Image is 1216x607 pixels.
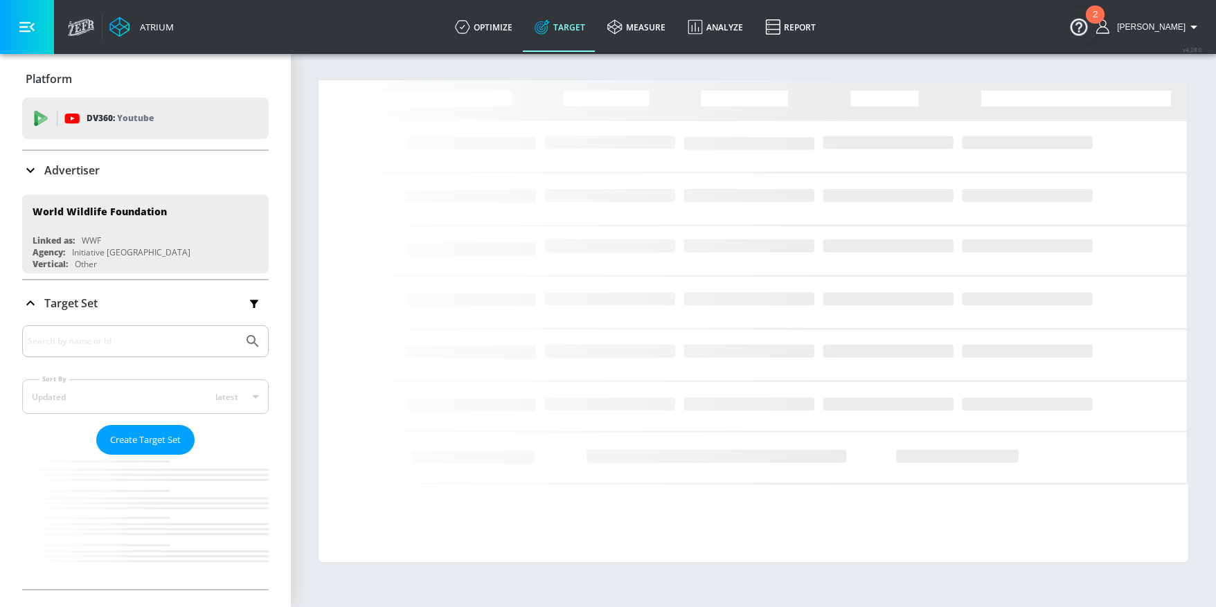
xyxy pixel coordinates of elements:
a: Report [754,2,827,52]
div: World Wildlife FoundationLinked as:WWFAgency:Initiative [GEOGRAPHIC_DATA]Vertical:Other [22,194,269,273]
div: Other [75,258,97,270]
div: Initiative [GEOGRAPHIC_DATA] [72,246,190,258]
span: Create Target Set [110,432,181,448]
div: Platform [22,60,269,98]
div: World Wildlife Foundation [33,205,167,218]
a: Analyze [677,2,754,52]
span: login as: amanda.cermak@zefr.com [1111,22,1186,32]
div: Vertical: [33,258,68,270]
div: Updated [32,391,66,403]
p: Platform [26,71,72,87]
div: Linked as: [33,235,75,246]
div: Advertiser [22,151,269,190]
p: Advertiser [44,163,100,178]
a: optimize [444,2,524,52]
div: Agency: [33,246,65,258]
div: WWF [82,235,101,246]
div: 2 [1093,15,1098,33]
label: Sort By [39,374,69,383]
a: Atrium [109,17,174,37]
div: Atrium [134,21,174,33]
button: [PERSON_NAME] [1096,19,1202,35]
input: Search by name or Id [28,332,238,350]
a: measure [596,2,677,52]
a: Target [524,2,596,52]
p: DV360: [87,111,154,126]
div: DV360: Youtube [22,98,269,139]
span: v 4.28.0 [1183,46,1202,53]
p: Youtube [117,111,154,125]
div: Target Set [22,280,269,326]
p: Target Set [44,296,98,311]
span: latest [215,391,238,403]
button: Create Target Set [96,425,195,455]
button: Open Resource Center, 2 new notifications [1059,7,1098,46]
div: Target Set [22,325,269,589]
nav: list of Target Set [22,455,269,589]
